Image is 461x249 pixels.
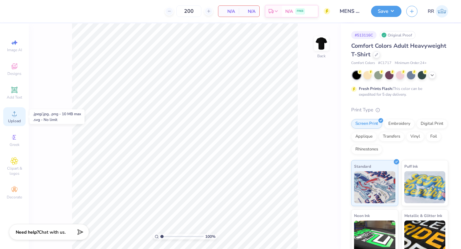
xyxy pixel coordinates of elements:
[351,106,448,114] div: Print Type
[384,119,415,129] div: Embroidery
[404,163,418,170] span: Puff Ink
[3,166,26,176] span: Clipart & logos
[351,145,382,154] div: Rhinestones
[351,132,377,141] div: Applique
[404,171,446,203] img: Puff Ink
[404,212,442,219] span: Metallic & Glitter Ink
[380,31,416,39] div: Original Proof
[417,119,448,129] div: Digital Print
[354,171,395,203] img: Standard
[335,5,366,18] input: Untitled Design
[395,60,427,66] span: Minimum Order: 24 +
[359,86,393,91] strong: Fresh Prints Flash:
[16,229,39,235] strong: Need help?
[205,234,215,239] span: 100 %
[7,71,21,76] span: Designs
[176,5,201,17] input: – –
[354,163,371,170] span: Standard
[436,5,448,18] img: Rigil Kent Ricardo
[7,95,22,100] span: Add Text
[428,8,434,15] span: RR
[428,5,448,18] a: RR
[285,8,293,15] span: N/A
[426,132,441,141] div: Foil
[33,111,81,117] div: .jpeg/.jpg, .png - 10 MB max
[359,86,438,97] div: This color can be expedited for 5 day delivery.
[10,142,20,147] span: Greek
[351,119,382,129] div: Screen Print
[351,42,446,58] span: Comfort Colors Adult Heavyweight T-Shirt
[351,60,375,66] span: Comfort Colors
[315,37,328,50] img: Back
[222,8,235,15] span: N/A
[7,47,22,52] span: Image AI
[8,118,21,124] span: Upload
[297,9,303,13] span: FREE
[378,60,392,66] span: # C1717
[379,132,404,141] div: Transfers
[7,195,22,200] span: Decorate
[406,132,424,141] div: Vinyl
[371,6,401,17] button: Save
[317,53,326,59] div: Back
[39,229,66,235] span: Chat with us.
[33,117,81,123] div: .svg - No limit
[243,8,255,15] span: N/A
[354,212,370,219] span: Neon Ink
[351,31,376,39] div: # 513116C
